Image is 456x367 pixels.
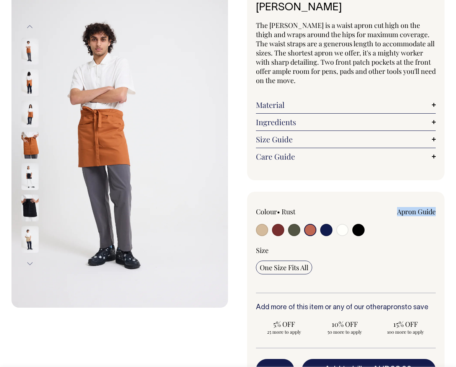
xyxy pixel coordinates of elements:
[321,329,369,335] span: 50 more to apply
[260,263,308,272] span: One Size Fits All
[260,329,308,335] span: 25 more to apply
[260,320,308,329] span: 5% OFF
[256,317,312,337] input: 5% OFF 25 more to apply
[256,21,436,85] span: The [PERSON_NAME] is a waist apron cut high on the thigh and wraps around the hips for maximum co...
[256,261,312,274] input: One Size Fits All
[21,38,39,64] img: rust
[256,246,436,255] div: Size
[256,152,436,161] a: Care Guide
[256,304,436,312] h6: Add more of this item or any of our other to save
[383,304,405,311] a: aprons
[397,207,436,216] a: Apron Guide
[321,320,369,329] span: 10% OFF
[317,317,373,337] input: 10% OFF 50 more to apply
[256,100,436,109] a: Material
[256,117,436,127] a: Ingredients
[21,194,39,221] img: black
[21,163,39,190] img: black
[21,69,39,96] img: rust
[24,255,36,272] button: Next
[21,100,39,127] img: rust
[256,2,436,14] h1: [PERSON_NAME]
[24,18,36,36] button: Previous
[381,329,430,335] span: 100 more to apply
[277,207,280,216] span: •
[256,207,328,216] div: Colour
[21,132,39,158] img: rust
[377,317,433,337] input: 15% OFF 100 more to apply
[282,207,295,216] label: Rust
[21,226,39,253] img: khaki
[381,320,430,329] span: 15% OFF
[256,135,436,144] a: Size Guide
